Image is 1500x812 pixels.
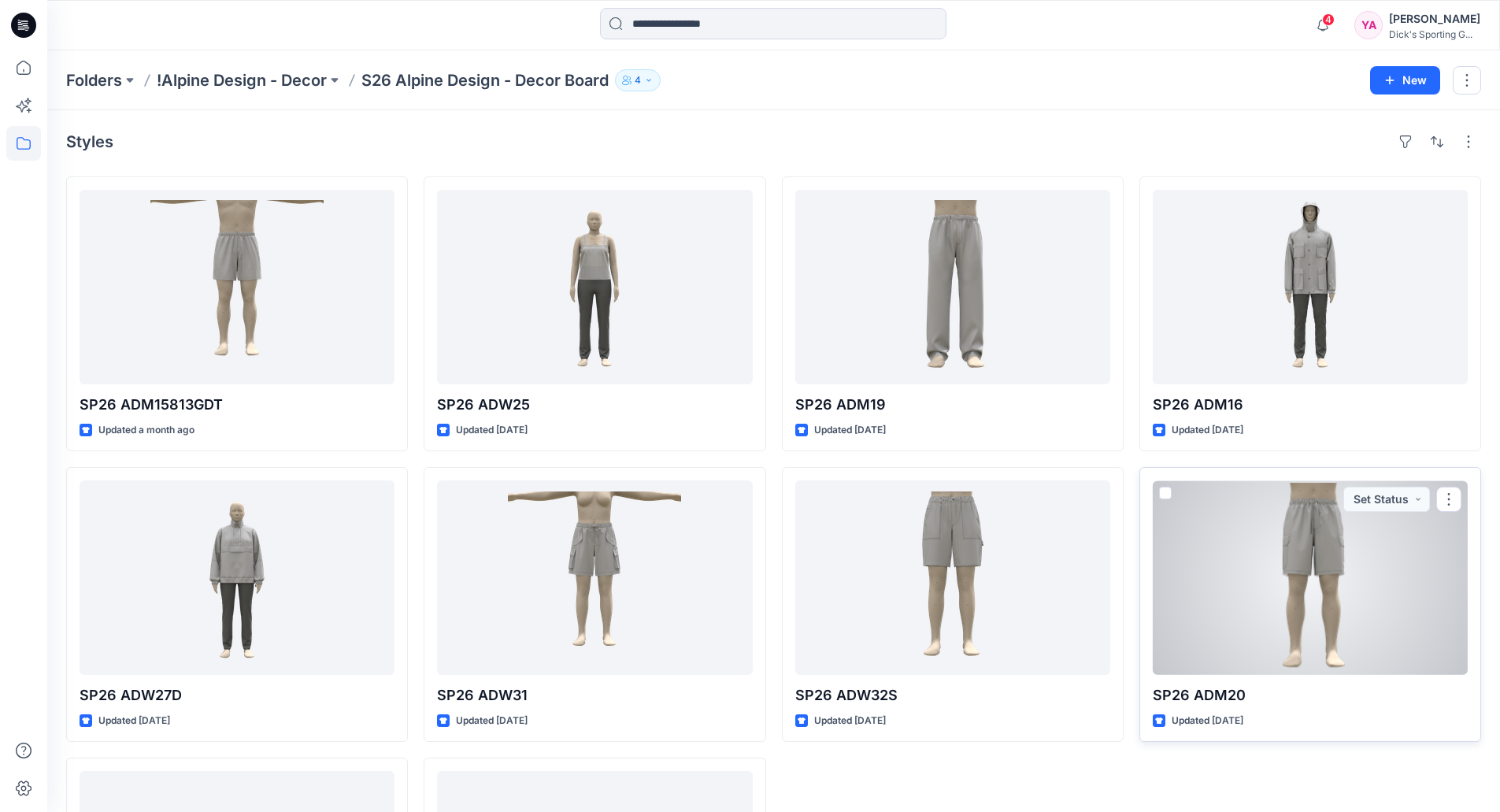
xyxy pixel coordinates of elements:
[795,394,1110,416] p: SP26 ADM19
[615,69,661,91] button: 4
[456,422,528,439] p: Updated [DATE]
[795,684,1110,706] p: SP26 ADW32S
[1370,66,1440,95] button: New
[1153,684,1468,706] p: SP26 ADM20
[80,480,394,675] a: SP26 ADW27D
[814,422,886,439] p: Updated [DATE]
[1172,713,1243,729] p: Updated [DATE]
[1172,422,1243,439] p: Updated [DATE]
[80,394,394,416] p: SP26 ADM15813GDT
[1153,394,1468,416] p: SP26 ADM16
[437,190,752,384] a: SP26 ADW25
[66,69,122,91] a: Folders
[80,190,394,384] a: SP26 ADM15813GDT
[66,132,113,151] h4: Styles
[437,480,752,675] a: SP26 ADW31
[814,713,886,729] p: Updated [DATE]
[98,422,194,439] p: Updated a month ago
[795,480,1110,675] a: SP26 ADW32S
[1354,11,1383,39] div: YA
[80,684,394,706] p: SP26 ADW27D
[1153,480,1468,675] a: SP26 ADM20
[437,684,752,706] p: SP26 ADW31
[98,713,170,729] p: Updated [DATE]
[361,69,609,91] p: S26 Alpine Design - Decor Board
[1389,28,1480,40] div: Dick's Sporting G...
[157,69,327,91] a: !Alpine Design - Decor
[635,72,641,89] p: 4
[795,190,1110,384] a: SP26 ADM19
[456,713,528,729] p: Updated [DATE]
[1389,9,1480,28] div: [PERSON_NAME]
[437,394,752,416] p: SP26 ADW25
[1322,13,1335,26] span: 4
[1153,190,1468,384] a: SP26 ADM16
